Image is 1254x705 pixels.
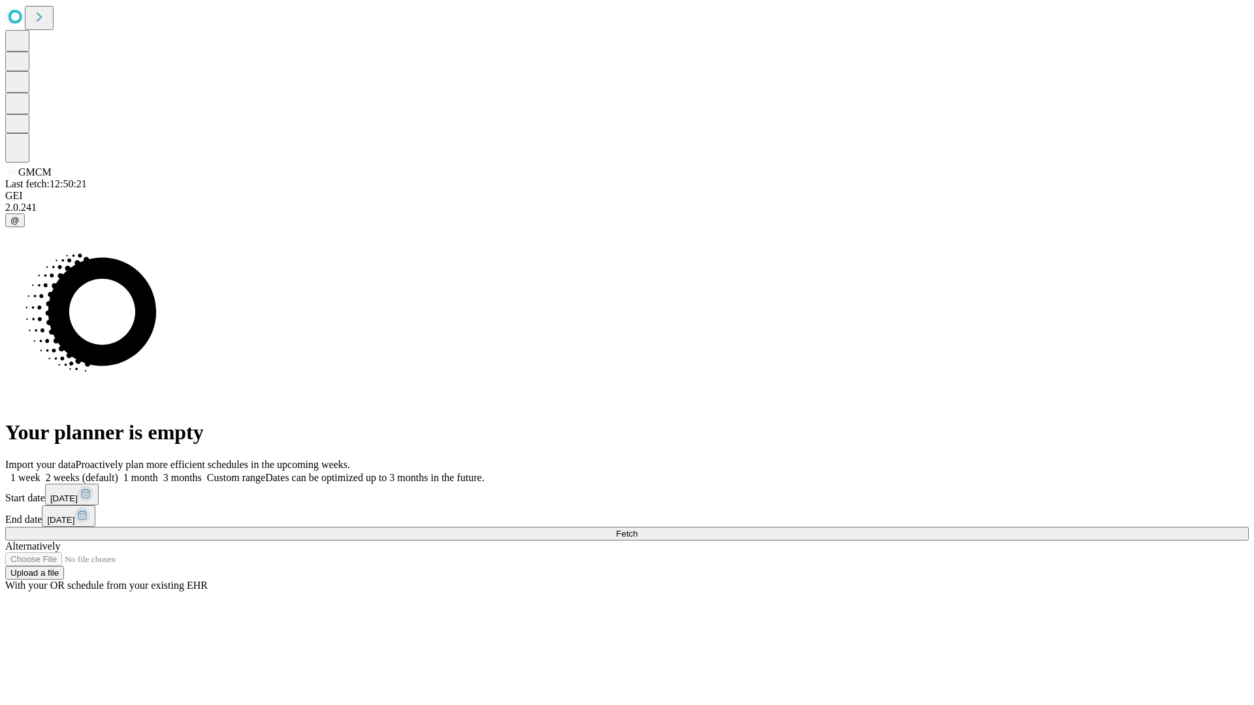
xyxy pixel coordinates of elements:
[163,472,202,483] span: 3 months
[18,166,52,178] span: GMCM
[5,527,1249,540] button: Fetch
[123,472,158,483] span: 1 month
[5,190,1249,202] div: GEI
[10,215,20,225] span: @
[42,505,95,527] button: [DATE]
[5,202,1249,213] div: 2.0.241
[616,529,637,539] span: Fetch
[5,566,64,580] button: Upload a file
[5,540,60,552] span: Alternatively
[5,459,76,470] span: Import your data
[46,472,118,483] span: 2 weeks (default)
[5,178,87,189] span: Last fetch: 12:50:21
[5,484,1249,505] div: Start date
[45,484,99,505] button: [DATE]
[50,493,78,503] span: [DATE]
[5,580,208,591] span: With your OR schedule from your existing EHR
[5,213,25,227] button: @
[5,420,1249,445] h1: Your planner is empty
[207,472,265,483] span: Custom range
[76,459,350,470] span: Proactively plan more efficient schedules in the upcoming weeks.
[10,472,40,483] span: 1 week
[5,505,1249,527] div: End date
[265,472,484,483] span: Dates can be optimized up to 3 months in the future.
[47,515,74,525] span: [DATE]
